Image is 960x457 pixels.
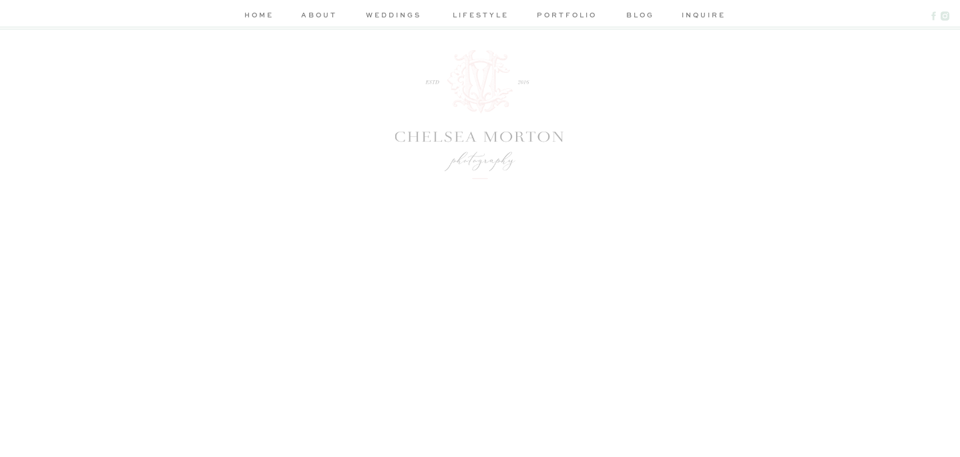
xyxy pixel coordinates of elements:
[241,9,276,23] a: home
[682,9,720,23] a: inquire
[362,9,425,23] a: weddings
[449,9,512,23] a: lifestyle
[535,9,598,23] a: portfolio
[621,9,659,23] a: blog
[299,9,339,23] a: about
